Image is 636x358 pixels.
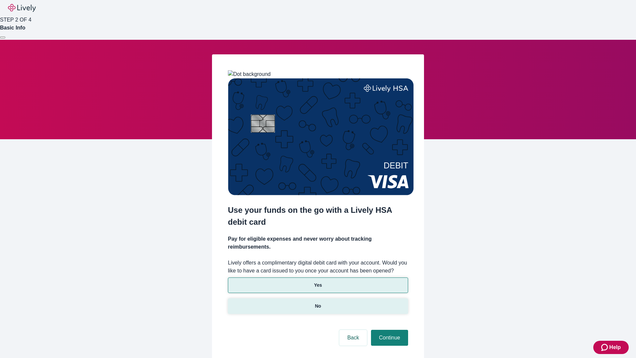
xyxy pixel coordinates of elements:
[8,4,36,12] img: Lively
[601,343,609,351] svg: Zendesk support icon
[609,343,621,351] span: Help
[371,330,408,346] button: Continue
[228,235,408,251] h4: Pay for eligible expenses and never worry about tracking reimbursements.
[228,78,414,195] img: Debit card
[339,330,367,346] button: Back
[228,204,408,228] h2: Use your funds on the go with a Lively HSA debit card
[315,303,321,310] p: No
[228,298,408,314] button: No
[228,70,271,78] img: Dot background
[314,282,322,289] p: Yes
[228,277,408,293] button: Yes
[593,341,629,354] button: Zendesk support iconHelp
[228,259,408,275] label: Lively offers a complimentary digital debit card with your account. Would you like to have a card...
